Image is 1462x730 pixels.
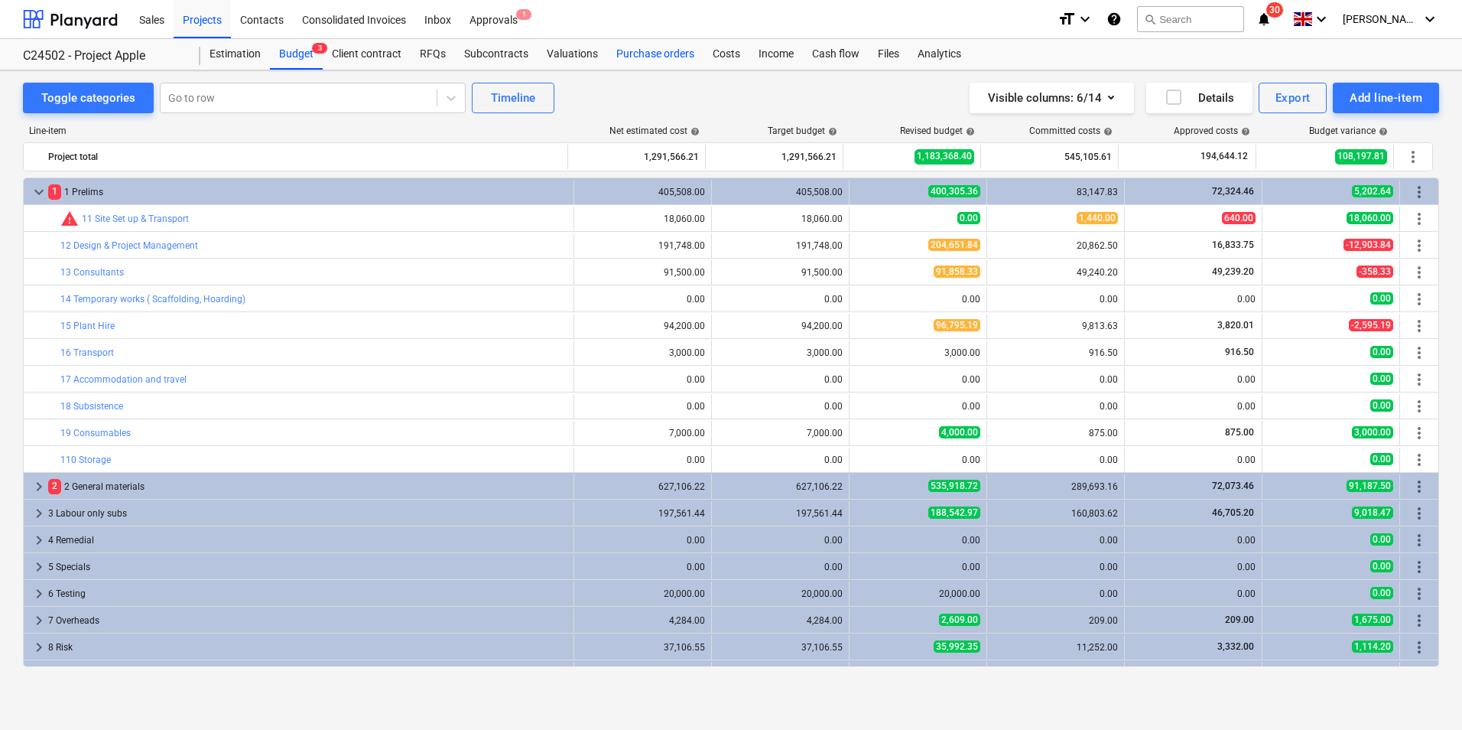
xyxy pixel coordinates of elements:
div: 3,000.00 [718,347,843,358]
a: RFQs [411,39,455,70]
span: 3,000.00 [1352,426,1393,438]
span: 9,018.47 [1352,507,1393,519]
a: 12 Design & Project Management [60,240,198,251]
div: 3,000.00 [580,347,705,358]
div: Timeline [491,88,535,108]
div: 1,291,566.21 [574,145,699,169]
a: Valuations [538,39,607,70]
span: 96,795.19 [934,319,980,331]
span: 400,305.36 [928,185,980,197]
div: 0.00 [1131,401,1256,412]
div: 0.00 [580,374,705,385]
button: Visible columns:6/14 [970,83,1134,113]
span: 72,324.46 [1210,186,1256,197]
span: help [963,127,975,136]
div: 0.00 [580,455,705,465]
a: 17 Accommodation and travel [60,374,187,385]
div: 916.50 [993,347,1118,358]
div: 0.00 [993,294,1118,305]
div: 0.00 [993,562,1118,572]
span: More actions [1410,585,1428,603]
div: 160,803.62 [993,508,1118,519]
span: 2,609.00 [939,614,980,626]
span: keyboard_arrow_right [30,558,48,576]
button: Search [1137,6,1244,32]
a: 11 Site Set up & Transport [82,213,189,224]
div: 3,000.00 [856,347,980,358]
div: 20,000.00 [856,588,980,599]
a: 14 Temporary works ( Scaffolding, Hoarding) [60,294,245,305]
div: Budget variance [1309,125,1388,136]
span: 1,114.20 [1352,640,1393,653]
div: Cash flow [803,39,869,70]
span: More actions [1410,451,1428,469]
span: -12,903.84 [1343,239,1393,251]
div: Project total [48,145,561,169]
div: Line-item [23,125,569,136]
i: notifications [1256,10,1272,28]
span: Committed costs exceed revised budget [60,210,79,228]
span: More actions [1410,424,1428,442]
span: 35,992.35 [934,640,980,653]
a: Estimation [200,39,270,70]
div: 0.00 [1131,535,1256,546]
span: More actions [1410,370,1428,389]
span: help [1100,127,1113,136]
span: 2 [48,479,61,494]
span: More actions [1410,397,1428,416]
div: 0.00 [993,535,1118,546]
div: 191,748.00 [580,240,705,251]
span: 1 [48,184,61,199]
div: 191,748.00 [718,240,843,251]
div: 0.00 [718,401,843,412]
span: 535,918.72 [928,480,980,492]
div: 9 Sales [48,662,567,686]
div: 0.00 [993,374,1118,385]
span: More actions [1410,236,1428,255]
span: help [1376,127,1388,136]
div: Purchase orders [607,39,703,70]
span: -358.33 [1356,266,1393,278]
span: More actions [1410,531,1428,549]
div: 197,561.44 [718,508,843,519]
span: 0.00 [1370,533,1393,546]
span: 0.00 [1370,560,1393,572]
div: 0.00 [1131,294,1256,305]
span: [PERSON_NAME] Booree [1343,13,1419,25]
button: Details [1146,83,1252,113]
span: 30 [1266,2,1283,18]
div: 4,284.00 [580,615,705,626]
div: 20,862.50 [993,240,1118,251]
div: 91,500.00 [580,267,705,278]
button: Toggle categories [23,83,154,113]
span: 108,197.81 [1335,149,1387,164]
a: Client contract [323,39,411,70]
span: 5,202.64 [1352,185,1393,197]
div: 4,284.00 [718,615,843,626]
div: 91,500.00 [718,267,843,278]
a: 15 Plant Hire [60,321,115,331]
span: 3,820.01 [1216,320,1256,331]
div: 94,200.00 [580,321,705,331]
div: 0.00 [580,535,705,546]
span: help [1238,127,1250,136]
div: 4 Remedial [48,528,567,552]
span: 1,440.00 [1077,212,1118,224]
div: C24502 - Project Apple [23,48,182,64]
button: Timeline [472,83,554,113]
a: 13 Consultants [60,267,124,278]
a: Subcontracts [455,39,538,70]
span: 3 [312,43,327,54]
span: search [1144,13,1156,25]
span: keyboard_arrow_right [30,665,48,683]
div: Target budget [768,125,837,136]
span: help [825,127,837,136]
a: Budget3 [270,39,323,70]
span: 3,332.00 [1216,641,1256,652]
span: 875.00 [1223,427,1256,438]
span: 4,000.00 [939,426,980,438]
iframe: Chat Widget [1386,657,1462,730]
div: 0.00 [856,294,980,305]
